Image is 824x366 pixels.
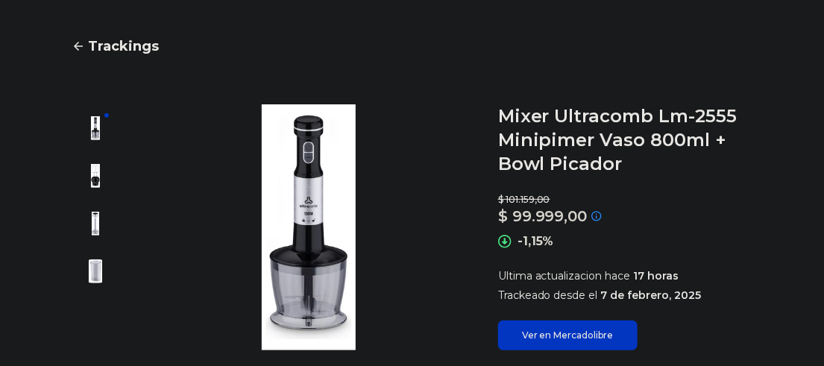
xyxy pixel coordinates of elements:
img: Mixer Ultracomb Lm-2555 Minipimer Vaso 800ml + Bowl Picador [84,116,107,140]
span: Trackeado desde el [498,288,598,302]
img: Mixer Ultracomb Lm-2555 Minipimer Vaso 800ml + Bowl Picador [149,104,468,350]
img: Mixer Ultracomb Lm-2555 Minipimer Vaso 800ml + Bowl Picador [84,212,107,236]
span: Ultima actualizacion hace [498,269,631,283]
p: -1,15% [518,233,554,250]
a: Ver en Mercadolibre [498,321,638,350]
span: 7 de febrero, 2025 [601,288,702,302]
span: Trackings [88,36,159,57]
h1: Mixer Ultracomb Lm-2555 Minipimer Vaso 800ml + Bowl Picador [498,104,752,176]
p: $ 101.159,00 [498,194,752,206]
p: $ 99.999,00 [498,206,588,227]
img: Mixer Ultracomb Lm-2555 Minipimer Vaso 800ml + Bowl Picador [84,259,107,283]
img: Mixer Ultracomb Lm-2555 Minipimer Vaso 800ml + Bowl Picador [84,164,107,188]
a: Trackings [72,36,752,57]
span: 17 horas [634,269,679,283]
